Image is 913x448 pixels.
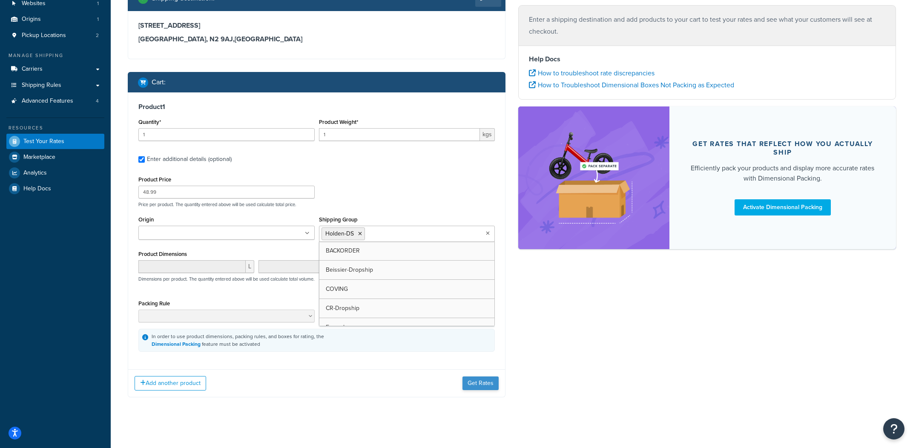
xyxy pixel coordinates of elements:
a: Test Your Rates [6,134,104,149]
h3: Product 1 [138,103,495,111]
input: Enter additional details (optional) [138,156,145,163]
span: 4 [96,98,99,105]
label: Product Dimensions [138,251,187,257]
span: Carriers [22,66,43,73]
p: Price per product. The quantity entered above will be used calculate total price. [136,201,497,207]
h4: Help Docs [529,54,885,64]
label: Packing Rule [138,300,170,307]
span: 1 [97,16,99,23]
p: Enter a shipping destination and add products to your cart to test your rates and see what your c... [529,14,885,37]
span: COVING [326,284,348,293]
label: Quantity* [138,119,161,125]
span: Analytics [23,169,47,177]
label: Product Weight* [319,119,358,125]
a: Analytics [6,165,104,181]
h3: [GEOGRAPHIC_DATA], N2 9AJ , [GEOGRAPHIC_DATA] [138,35,495,43]
div: In order to use product dimensions, packing rules, and boxes for rating, the feature must be acti... [152,333,324,348]
img: feature-image-dim-d40ad3071a2b3c8e08177464837368e35600d3c5e73b18a22c1e4bb210dc32ac.png [540,119,647,236]
a: Beissier-Dropship [319,261,495,279]
span: Example [326,323,348,332]
a: Origins1 [6,11,104,27]
button: Open Resource Center [883,418,904,439]
a: Dimensional Packing [152,340,201,348]
li: Pickup Locations [6,28,104,43]
li: Advanced Features [6,93,104,109]
a: How to troubleshoot rate discrepancies [529,68,655,78]
a: Activate Dimensional Packing [735,199,831,215]
span: Advanced Features [22,98,73,105]
a: Example [319,318,495,337]
a: COVING [319,280,495,299]
span: CR-Dropship [326,304,359,313]
div: Resources [6,124,104,132]
h3: [STREET_ADDRESS] [138,21,495,30]
span: Origins [22,16,41,23]
a: Help Docs [6,181,104,196]
span: 2 [96,32,99,39]
span: Holden-DS [325,229,354,238]
span: Shipping Rules [22,82,61,89]
a: Marketplace [6,149,104,165]
a: Pickup Locations2 [6,28,104,43]
a: Advanced Features4 [6,93,104,109]
label: Origin [138,216,154,223]
button: Get Rates [462,376,499,390]
a: BACKORDER [319,241,495,260]
label: Product Price [138,176,171,183]
span: Pickup Locations [22,32,66,39]
li: Origins [6,11,104,27]
a: Shipping Rules [6,78,104,93]
div: Enter additional details (optional) [147,153,232,165]
div: Get rates that reflect how you actually ship [690,140,876,157]
input: 0 [138,128,315,141]
span: L [246,260,254,273]
div: Manage Shipping [6,52,104,59]
span: Beissier-Dropship [326,265,373,274]
a: How to Troubleshoot Dimensional Boxes Not Packing as Expected [529,80,734,90]
button: Add another product [135,376,206,391]
input: 0.00 [319,128,480,141]
label: Shipping Group [319,216,358,223]
span: Help Docs [23,185,51,192]
a: Carriers [6,61,104,77]
span: Marketplace [23,154,55,161]
p: Dimensions per product. The quantity entered above will be used calculate total volume. [136,276,315,282]
h2: Cart : [152,78,166,86]
span: BACKORDER [326,246,360,255]
div: Efficiently pack your products and display more accurate rates with Dimensional Packing. [690,163,876,184]
span: Test Your Rates [23,138,64,145]
span: kgs [480,128,495,141]
a: CR-Dropship [319,299,495,318]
